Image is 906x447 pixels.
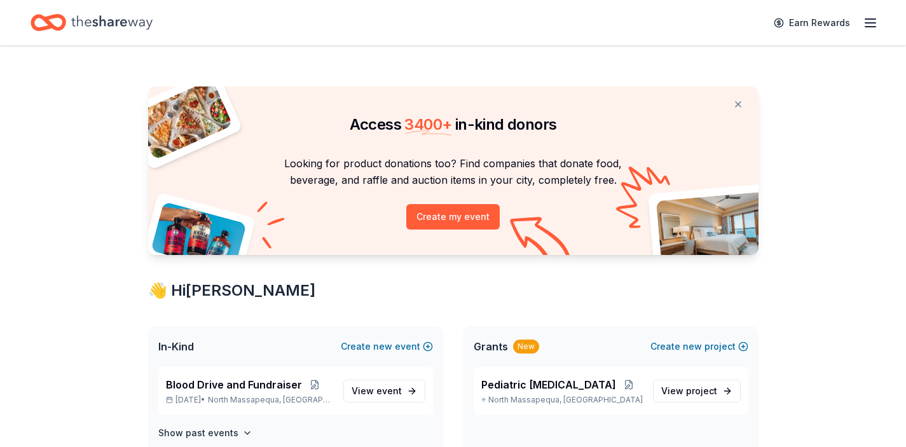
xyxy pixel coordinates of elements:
[163,155,743,189] p: Looking for product donations too? Find companies that donate food, beverage, and raffle and auct...
[343,380,425,402] a: View event
[350,115,557,134] span: Access in-kind donors
[513,340,539,354] div: New
[134,79,233,160] img: Pizza
[404,115,451,134] span: 3400 +
[653,380,741,402] a: View project
[341,339,433,354] button: Createnewevent
[683,339,702,354] span: new
[686,385,717,396] span: project
[158,339,194,354] span: In-Kind
[376,385,402,396] span: event
[158,425,238,441] h4: Show past events
[766,11,858,34] a: Earn Rewards
[481,377,616,392] span: Pediatric [MEDICAL_DATA]
[406,204,500,230] button: Create my event
[481,395,643,405] p: North Massapequa, [GEOGRAPHIC_DATA]
[208,395,333,405] span: North Massapequa, [GEOGRAPHIC_DATA]
[352,383,402,399] span: View
[166,395,333,405] p: [DATE] •
[148,280,758,301] div: 👋 Hi [PERSON_NAME]
[373,339,392,354] span: new
[510,217,573,265] img: Curvy arrow
[166,377,302,392] span: Blood Drive and Fundraiser
[650,339,748,354] button: Createnewproject
[31,8,153,38] a: Home
[474,339,508,354] span: Grants
[661,383,717,399] span: View
[158,425,252,441] button: Show past events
